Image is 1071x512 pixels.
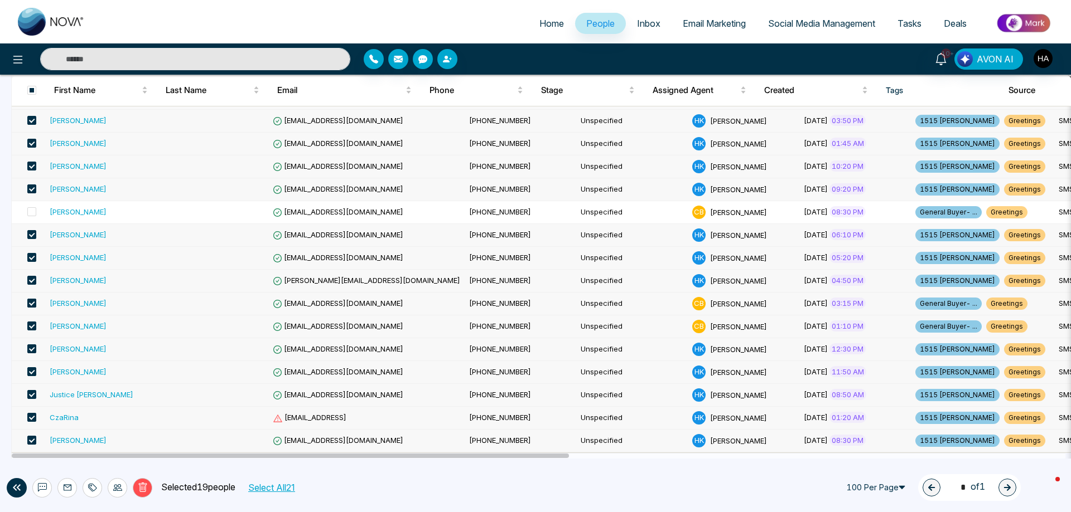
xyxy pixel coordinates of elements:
[710,139,767,148] span: [PERSON_NAME]
[757,13,886,34] a: Social Media Management
[804,207,828,216] span: [DATE]
[764,84,859,97] span: Created
[977,52,1014,66] span: AVON AI
[50,298,107,309] div: [PERSON_NAME]
[957,51,973,67] img: Lead Flow
[944,18,967,29] span: Deals
[576,270,688,292] td: Unspecified
[45,75,157,106] th: First Name
[692,137,706,150] span: H K
[273,344,403,353] span: [EMAIL_ADDRESS][DOMAIN_NAME]
[692,251,706,265] span: H K
[829,229,866,240] span: 06:10 PM
[829,298,866,309] span: 03:15 PM
[50,389,133,400] div: Justice [PERSON_NAME]
[804,299,828,308] span: [DATE]
[710,367,767,376] span: [PERSON_NAME]
[915,435,1000,447] span: 1515 [PERSON_NAME]
[469,321,531,330] span: [PHONE_NUMBER]
[829,412,866,423] span: 01:20 AM
[469,367,531,376] span: [PHONE_NUMBER]
[755,75,876,106] th: Created
[653,84,738,97] span: Assigned Agent
[692,297,706,310] span: C B
[886,13,933,34] a: Tasks
[804,390,828,399] span: [DATE]
[268,75,421,106] th: Email
[469,230,531,239] span: [PHONE_NUMBER]
[804,184,828,193] span: [DATE]
[1004,115,1045,127] span: Greetings
[586,18,615,29] span: People
[273,367,403,376] span: [EMAIL_ADDRESS][DOMAIN_NAME]
[710,321,767,330] span: [PERSON_NAME]
[576,133,688,155] td: Unspecified
[915,138,1000,150] span: 1515 [PERSON_NAME]
[928,48,954,68] a: 10+
[710,413,767,422] span: [PERSON_NAME]
[576,155,688,178] td: Unspecified
[50,252,107,263] div: [PERSON_NAME]
[829,343,866,354] span: 12:30 PM
[273,162,403,170] span: [EMAIL_ADDRESS][DOMAIN_NAME]
[469,390,531,399] span: [PHONE_NUMBER]
[18,8,85,36] img: Nova CRM Logo
[692,434,706,447] span: H K
[915,298,982,310] span: General Buyer- ...
[50,343,107,354] div: [PERSON_NAME]
[469,299,531,308] span: [PHONE_NUMBER]
[915,206,982,218] span: General Buyer- ...
[710,230,767,239] span: [PERSON_NAME]
[710,344,767,353] span: [PERSON_NAME]
[273,207,403,216] span: [EMAIL_ADDRESS][DOMAIN_NAME]
[692,365,706,379] span: H K
[692,274,706,287] span: H K
[829,160,866,172] span: 10:20 PM
[692,343,706,356] span: H K
[469,162,531,170] span: [PHONE_NUMBER]
[829,275,866,286] span: 04:50 PM
[915,229,1000,241] span: 1515 [PERSON_NAME]
[804,116,828,125] span: [DATE]
[829,138,866,149] span: 01:45 AM
[50,366,107,377] div: [PERSON_NAME]
[1004,435,1045,447] span: Greetings
[804,321,828,330] span: [DATE]
[829,389,866,400] span: 08:50 AM
[50,115,107,126] div: [PERSON_NAME]
[692,206,706,219] span: C B
[1004,160,1045,173] span: Greetings
[54,84,139,97] span: First Name
[710,390,767,399] span: [PERSON_NAME]
[273,413,346,422] span: [EMAIL_ADDRESS]
[50,206,107,217] div: [PERSON_NAME]
[1004,343,1045,355] span: Greetings
[710,436,767,445] span: [PERSON_NAME]
[915,252,1000,264] span: 1515 [PERSON_NAME]
[804,276,828,285] span: [DATE]
[1004,412,1045,424] span: Greetings
[915,320,982,333] span: General Buyer- ...
[152,480,235,495] p: Selected 19 people
[50,320,107,331] div: [PERSON_NAME]
[710,162,767,170] span: [PERSON_NAME]
[954,48,1023,70] button: AVON AI
[576,292,688,315] td: Unspecified
[829,252,866,263] span: 05:20 PM
[915,183,1000,196] span: 1515 [PERSON_NAME]
[915,115,1000,127] span: 1515 [PERSON_NAME]
[50,160,107,172] div: [PERSON_NAME]
[692,228,706,242] span: H K
[804,344,828,353] span: [DATE]
[683,18,746,29] span: Email Marketing
[273,299,403,308] span: [EMAIL_ADDRESS][DOMAIN_NAME]
[576,201,688,224] td: Unspecified
[539,18,564,29] span: Home
[576,247,688,270] td: Unspecified
[710,184,767,193] span: [PERSON_NAME]
[576,224,688,247] td: Unspecified
[469,276,531,285] span: [PHONE_NUMBER]
[829,115,866,126] span: 03:50 PM
[692,114,706,128] span: H K
[804,162,828,170] span: [DATE]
